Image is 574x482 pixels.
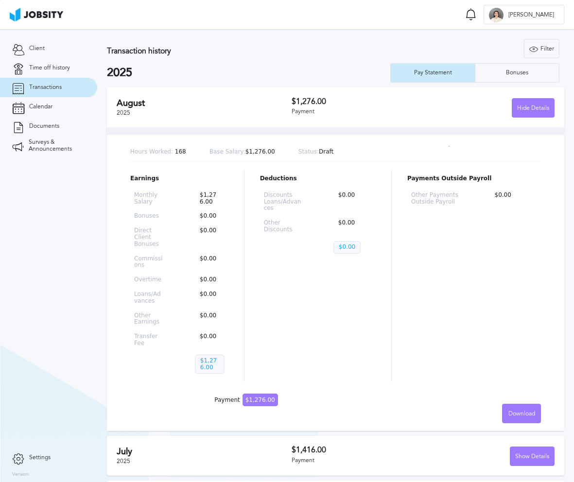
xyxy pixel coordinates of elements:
[209,148,245,155] span: Base Salary:
[214,397,278,404] div: Payment
[260,175,376,182] p: Deductions
[195,227,225,247] p: $0.00
[195,192,225,206] p: $1,276.00
[512,99,554,118] div: Hide Details
[501,69,533,76] div: Bonuses
[29,103,52,110] span: Calendar
[390,63,475,83] button: Pay Statement
[134,333,164,347] p: Transfer Fee
[134,312,164,326] p: Other Earnings
[243,394,278,406] span: $1,276.00
[489,8,504,22] div: M
[29,123,59,130] span: Documents
[195,256,225,269] p: $0.00
[195,333,225,347] p: $0.00
[117,109,130,116] span: 2025
[195,213,225,220] p: $0.00
[292,108,423,115] div: Payment
[510,447,555,466] button: Show Details
[134,227,164,247] p: Direct Client Bonuses
[107,47,354,55] h3: Transaction history
[489,192,537,206] p: $0.00
[524,39,559,59] div: Filter
[475,63,559,83] button: Bonuses
[130,175,228,182] p: Earnings
[409,69,457,76] div: Pay Statement
[504,12,559,18] span: [PERSON_NAME]
[29,45,45,52] span: Client
[209,149,275,155] p: $1,276.00
[298,149,334,155] p: Draft
[195,312,225,326] p: $0.00
[117,98,292,108] h2: August
[508,411,535,417] span: Download
[29,139,85,153] span: Surveys & Announcements
[29,454,51,461] span: Settings
[130,149,186,155] p: 168
[107,66,390,80] h2: 2025
[298,148,319,155] span: Status:
[195,291,225,305] p: $0.00
[117,447,292,457] h2: July
[407,175,541,182] p: Payments Outside Payroll
[134,291,164,305] p: Loans/Advances
[134,192,164,206] p: Monthly Salary
[10,8,63,21] img: ab4bad089aa723f57921c736e9817d99.png
[134,256,164,269] p: Commissions
[333,220,372,233] p: $0.00
[117,458,130,465] span: 2025
[411,192,459,206] p: Other Payments Outside Payroll
[134,276,164,283] p: Overtime
[134,213,164,220] p: Bonuses
[502,404,541,423] button: Download
[264,220,302,233] p: Other Discounts
[29,65,70,71] span: Time off history
[292,97,423,106] h3: $1,276.00
[12,472,30,478] label: Version:
[292,457,423,464] div: Payment
[484,5,564,24] button: M[PERSON_NAME]
[130,148,173,155] span: Hours Worked:
[524,39,559,58] button: Filter
[29,84,62,91] span: Transactions
[195,355,225,374] p: $1,276.00
[512,98,555,118] button: Hide Details
[333,192,372,212] p: $0.00
[292,446,423,454] h3: $1,416.00
[333,241,361,254] p: $0.00
[195,276,225,283] p: $0.00
[264,192,302,212] p: Discounts Loans/Advances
